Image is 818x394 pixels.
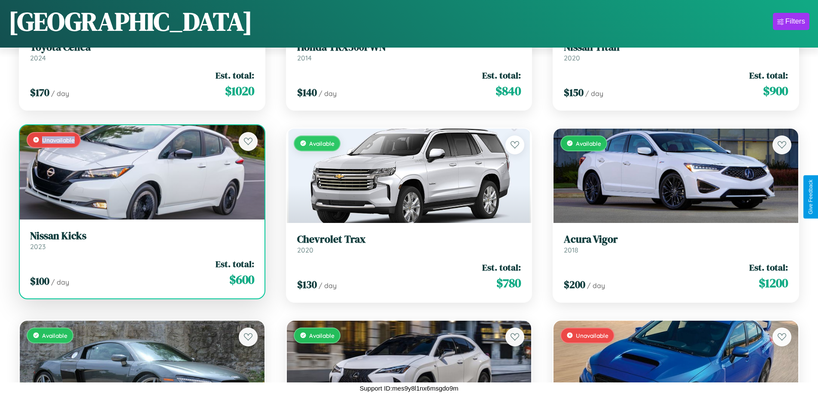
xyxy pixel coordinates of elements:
span: $ 1200 [759,274,788,292]
span: 2014 [297,54,312,62]
span: 2024 [30,54,46,62]
span: 2018 [564,246,578,254]
span: Unavailable [576,332,608,339]
span: $ 130 [297,277,317,292]
a: Nissan Titan2020 [564,41,788,62]
span: Available [42,332,67,339]
span: Available [309,140,334,147]
h3: Toyota Celica [30,41,254,54]
div: Give Feedback [808,180,814,214]
p: Support ID: mes9y8l1nx6msgdo9m [359,382,458,394]
span: $ 150 [564,85,584,99]
span: Est. total: [749,261,788,274]
h3: Chevrolet Trax [297,233,521,246]
span: $ 1020 [225,82,254,99]
span: $ 780 [496,274,521,292]
span: / day [319,281,337,290]
h3: Nissan Titan [564,41,788,54]
span: / day [319,89,337,98]
span: 2020 [564,54,580,62]
span: $ 600 [229,271,254,288]
a: Toyota Celica2024 [30,41,254,62]
span: Available [309,332,334,339]
span: 2020 [297,246,313,254]
span: Est. total: [749,69,788,81]
span: / day [51,278,69,286]
a: Nissan Kicks2023 [30,230,254,251]
span: $ 170 [30,85,49,99]
button: Filters [773,13,809,30]
span: Est. total: [482,261,521,274]
span: 2023 [30,242,46,251]
span: Available [576,140,601,147]
h3: Acura Vigor [564,233,788,246]
h3: Nissan Kicks [30,230,254,242]
span: $ 840 [496,82,521,99]
span: Est. total: [216,69,254,81]
span: Unavailable [42,136,75,144]
span: / day [585,89,603,98]
a: Chevrolet Trax2020 [297,233,521,254]
h3: Honda TRX300FWN [297,41,521,54]
span: $ 200 [564,277,585,292]
span: / day [587,281,605,290]
span: Est. total: [216,258,254,270]
span: / day [51,89,69,98]
a: Acura Vigor2018 [564,233,788,254]
a: Honda TRX300FWN2014 [297,41,521,62]
span: Est. total: [482,69,521,81]
div: Filters [785,17,805,26]
h1: [GEOGRAPHIC_DATA] [9,4,252,39]
span: $ 900 [763,82,788,99]
span: $ 100 [30,274,49,288]
span: $ 140 [297,85,317,99]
